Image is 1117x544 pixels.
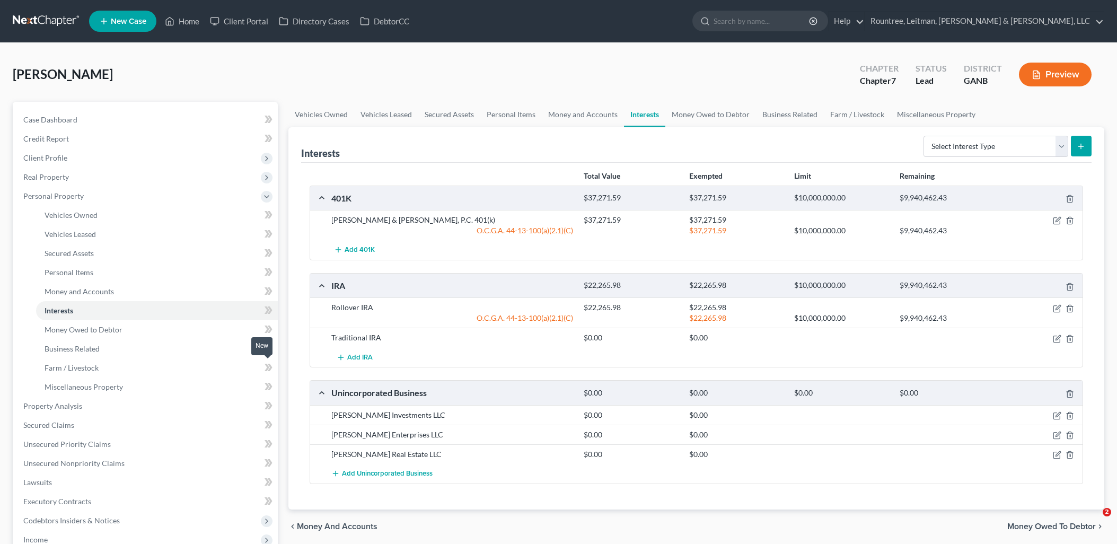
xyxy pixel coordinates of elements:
div: District [964,63,1002,75]
i: chevron_left [288,522,297,531]
span: Property Analysis [23,401,82,410]
div: $10,000,000.00 [789,313,894,323]
a: Miscellaneous Property [891,102,982,127]
div: $0.00 [578,410,684,420]
a: Secured Claims [15,416,278,435]
span: [PERSON_NAME] [13,66,113,82]
div: O.C.G.A. 44-13-100(a)(2.1)(C) [326,313,578,323]
div: $10,000,000.00 [789,225,894,236]
div: $0.00 [578,332,684,343]
a: Personal Items [480,102,542,127]
div: Interests [301,147,340,160]
div: 401K [326,192,578,204]
strong: Total Value [584,171,620,180]
a: Money and Accounts [36,282,278,301]
button: chevron_left Money and Accounts [288,522,377,531]
div: IRA [326,280,578,291]
a: DebtorCC [355,12,415,31]
div: [PERSON_NAME] Real Estate LLC [326,449,578,460]
a: Client Portal [205,12,274,31]
div: Lead [916,75,947,87]
div: Chapter [860,75,899,87]
div: $37,271.59 [684,193,789,203]
div: $0.00 [578,449,684,460]
div: $22,265.98 [684,313,789,323]
a: Unsecured Nonpriority Claims [15,454,278,473]
a: Vehicles Leased [36,225,278,244]
a: Rountree, Leitman, [PERSON_NAME] & [PERSON_NAME], LLC [865,12,1104,31]
div: $22,265.98 [684,280,789,291]
a: Property Analysis [15,397,278,416]
a: Farm / Livestock [824,102,891,127]
a: Money Owed to Debtor [665,102,756,127]
div: $0.00 [684,429,789,440]
div: New [251,337,272,355]
span: Personal Property [23,191,84,200]
a: Interests [36,301,278,320]
a: Vehicles Owned [288,102,354,127]
a: Home [160,12,205,31]
div: $37,271.59 [684,225,789,236]
a: Vehicles Leased [354,102,418,127]
a: Money Owed to Debtor [36,320,278,339]
span: Secured Assets [45,249,94,258]
span: Executory Contracts [23,497,91,506]
a: Executory Contracts [15,492,278,511]
div: $37,271.59 [684,215,789,225]
span: Client Profile [23,153,67,162]
span: Add IRA [347,353,373,362]
span: Money and Accounts [45,287,114,296]
span: Add 401K [345,246,375,255]
span: Money Owed to Debtor [45,325,122,334]
span: Interests [45,306,73,315]
div: Traditional IRA [326,332,578,343]
a: Secured Assets [36,244,278,263]
span: Credit Report [23,134,69,143]
div: $0.00 [789,388,894,398]
a: Miscellaneous Property [36,378,278,397]
a: Credit Report [15,129,278,148]
div: $22,265.98 [578,302,684,313]
div: $37,271.59 [578,215,684,225]
span: Money and Accounts [297,522,377,531]
div: Rollover IRA [326,302,578,313]
div: $0.00 [894,388,1000,398]
div: $0.00 [684,449,789,460]
span: Farm / Livestock [45,363,99,372]
div: $37,271.59 [578,193,684,203]
div: GANB [964,75,1002,87]
strong: Remaining [900,171,935,180]
a: Farm / Livestock [36,358,278,378]
span: Real Property [23,172,69,181]
div: $9,940,462.43 [894,193,1000,203]
span: 7 [891,75,896,85]
button: Preview [1019,63,1092,86]
a: Lawsuits [15,473,278,492]
button: Add IRA [331,347,378,367]
button: Add Unincorporated Business [331,464,433,484]
div: $0.00 [578,429,684,440]
div: [PERSON_NAME] Enterprises LLC [326,429,578,440]
div: $22,265.98 [684,302,789,313]
div: [PERSON_NAME] & [PERSON_NAME], P.C. 401(k) [326,215,578,225]
span: Personal Items [45,268,93,277]
button: Add 401K [331,240,378,260]
input: Search by name... [714,11,811,31]
a: Directory Cases [274,12,355,31]
div: Status [916,63,947,75]
div: $10,000,000.00 [789,193,894,203]
a: Business Related [36,339,278,358]
div: $9,940,462.43 [894,225,1000,236]
span: Vehicles Leased [45,230,96,239]
div: $0.00 [684,410,789,420]
a: Secured Assets [418,102,480,127]
span: Vehicles Owned [45,210,98,220]
a: Money and Accounts [542,102,624,127]
span: New Case [111,17,146,25]
a: Unsecured Priority Claims [15,435,278,454]
span: Income [23,535,48,544]
button: Money Owed to Debtor chevron_right [1007,522,1104,531]
div: $0.00 [684,332,789,343]
a: Business Related [756,102,824,127]
span: Case Dashboard [23,115,77,124]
